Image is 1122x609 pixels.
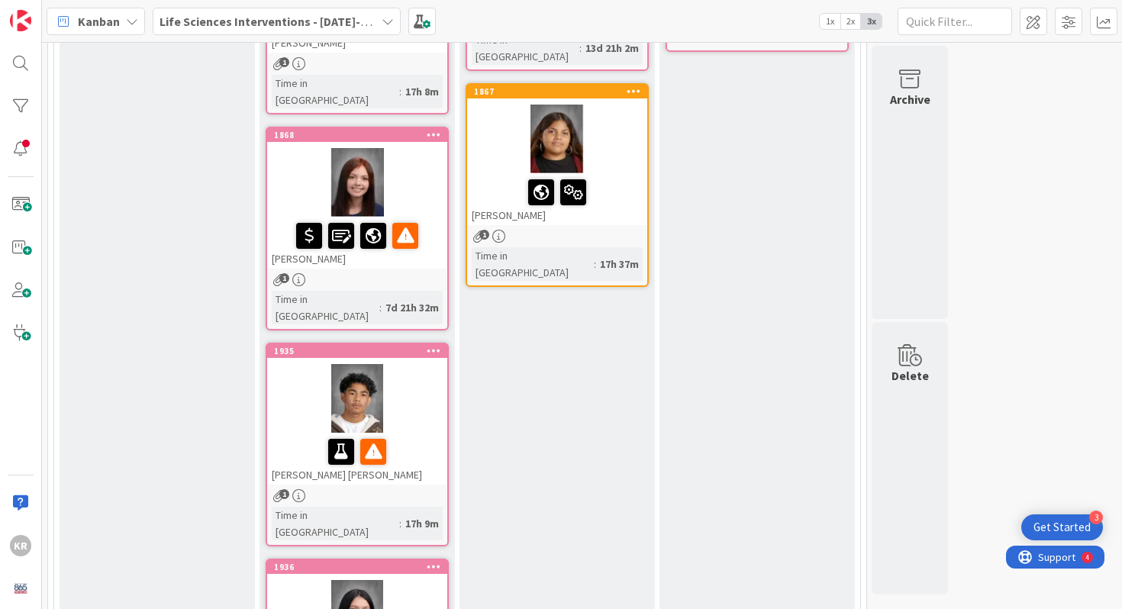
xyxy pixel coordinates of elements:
div: 1935[PERSON_NAME] [PERSON_NAME] [267,344,447,485]
div: 17h 9m [401,515,443,532]
div: KR [10,535,31,556]
div: 1868 [267,128,447,142]
span: 2x [840,14,861,29]
span: : [379,299,382,316]
span: Kanban [78,12,120,31]
div: 1867[PERSON_NAME] [467,85,647,225]
div: 17h 8m [401,83,443,100]
a: 1868[PERSON_NAME]Time in [GEOGRAPHIC_DATA]:7d 21h 32m [266,127,449,330]
div: 7d 21h 32m [382,299,443,316]
input: Quick Filter... [898,8,1012,35]
span: 3x [861,14,882,29]
b: Life Sciences Interventions - [DATE]-[DATE] [160,14,396,29]
span: 1 [279,273,289,283]
div: [PERSON_NAME] [267,217,447,269]
div: 1936 [274,562,447,572]
a: 1867[PERSON_NAME]Time in [GEOGRAPHIC_DATA]:17h 37m [466,83,649,287]
div: Delete [891,366,929,385]
div: 3 [1089,511,1103,524]
div: Open Get Started checklist, remaining modules: 3 [1021,514,1103,540]
span: Support [32,2,69,21]
a: 1935[PERSON_NAME] [PERSON_NAME]Time in [GEOGRAPHIC_DATA]:17h 9m [266,343,449,546]
span: 1 [479,230,489,240]
span: 1 [279,489,289,499]
span: : [399,515,401,532]
div: 17h 37m [596,256,643,272]
div: Time in [GEOGRAPHIC_DATA] [272,507,399,540]
img: avatar [10,578,31,599]
div: Time in [GEOGRAPHIC_DATA] [272,291,379,324]
span: 1x [820,14,840,29]
div: 13d 21h 2m [582,40,643,56]
div: 1867 [467,85,647,98]
div: 1868 [274,130,447,140]
div: 1935 [274,346,447,356]
div: Get Started [1033,520,1091,535]
div: 1868[PERSON_NAME] [267,128,447,269]
span: : [399,83,401,100]
div: Archive [890,90,930,108]
img: Visit kanbanzone.com [10,10,31,31]
div: 4 [79,6,83,18]
div: Time in [GEOGRAPHIC_DATA] [472,247,594,281]
span: : [594,256,596,272]
span: : [579,40,582,56]
div: [PERSON_NAME] [PERSON_NAME] [267,433,447,485]
div: Time in [GEOGRAPHIC_DATA] [472,31,579,65]
div: Time in [GEOGRAPHIC_DATA] [272,75,399,108]
div: [PERSON_NAME] [467,173,647,225]
span: 1 [279,57,289,67]
div: 1936 [267,560,447,574]
div: 1935 [267,344,447,358]
div: 1867 [474,86,647,97]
